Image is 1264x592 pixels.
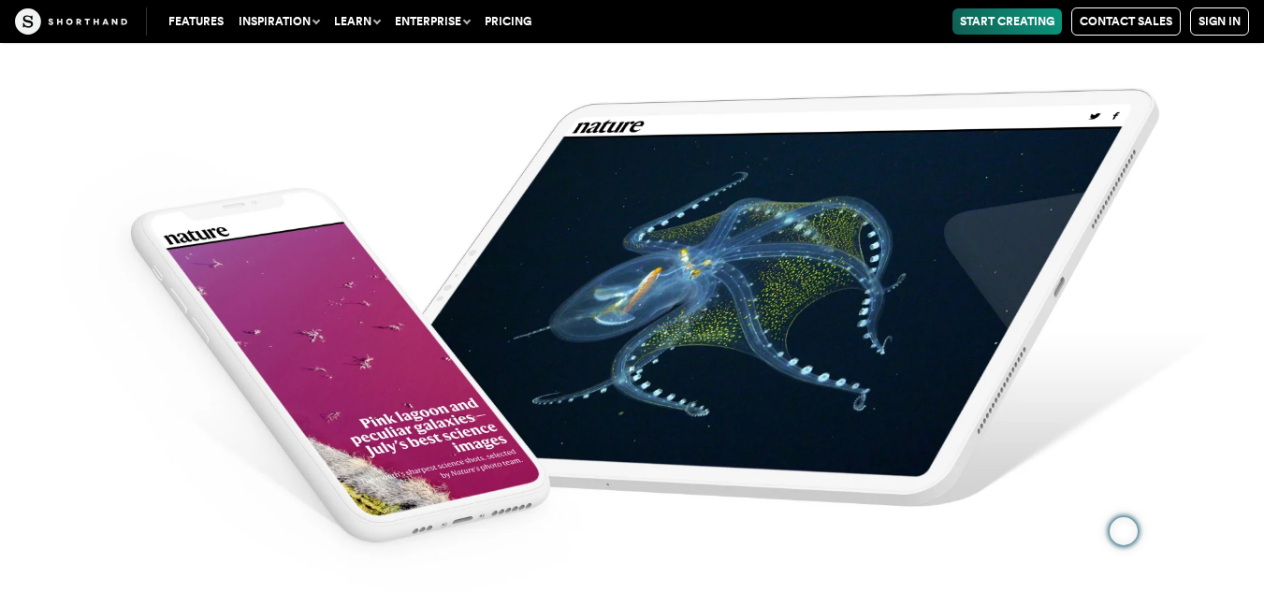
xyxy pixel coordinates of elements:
[327,8,387,35] button: Learn
[477,8,539,35] a: Pricing
[15,8,127,35] img: The Craft
[1190,7,1249,36] a: Sign in
[387,8,477,35] button: Enterprise
[1071,7,1181,36] a: Contact Sales
[161,8,231,35] a: Features
[231,8,327,35] button: Inspiration
[952,8,1062,35] a: Start Creating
